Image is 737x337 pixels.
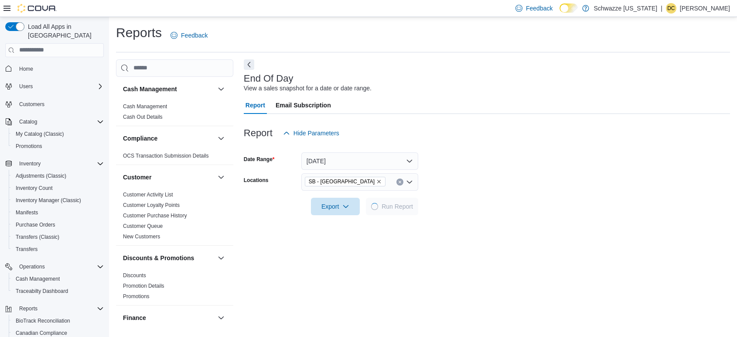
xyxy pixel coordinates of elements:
[123,313,146,322] h3: Finance
[667,3,675,14] span: Dc
[19,65,33,72] span: Home
[12,232,104,242] span: Transfers (Classic)
[123,85,214,93] button: Cash Management
[16,158,104,169] span: Inventory
[123,282,164,289] span: Promotion Details
[123,202,180,209] span: Customer Loyalty Points
[12,244,41,254] a: Transfers
[16,117,104,127] span: Catalog
[123,272,146,279] a: Discounts
[123,134,157,143] h3: Compliance
[9,128,107,140] button: My Catalog (Classic)
[123,283,164,289] a: Promotion Details
[16,330,67,337] span: Canadian Compliance
[123,202,180,208] a: Customer Loyalty Points
[123,293,150,299] a: Promotions
[123,191,173,198] span: Customer Activity List
[309,177,375,186] span: SB - [GEOGRAPHIC_DATA]
[244,84,372,93] div: View a sales snapshot for a date or date range.
[560,3,578,13] input: Dark Mode
[16,99,48,110] a: Customers
[123,152,209,159] span: OCS Transaction Submission Details
[19,83,33,90] span: Users
[12,183,56,193] a: Inventory Count
[16,234,59,241] span: Transfers (Classic)
[12,129,68,139] a: My Catalog (Classic)
[123,113,163,120] span: Cash Out Details
[123,254,214,262] button: Discounts & Promotions
[16,246,38,253] span: Transfers
[2,80,107,93] button: Users
[280,124,343,142] button: Hide Parameters
[16,143,42,150] span: Promotions
[9,315,107,327] button: BioTrack Reconciliation
[16,197,81,204] span: Inventory Manager (Classic)
[19,160,41,167] span: Inventory
[16,303,104,314] span: Reports
[123,134,214,143] button: Compliance
[12,141,104,151] span: Promotions
[366,198,418,215] button: LoadingRun Report
[9,194,107,206] button: Inventory Manager (Classic)
[12,286,72,296] a: Traceabilty Dashboard
[123,103,167,110] a: Cash Management
[17,4,57,13] img: Cova
[16,99,104,110] span: Customers
[244,128,273,138] h3: Report
[246,96,265,114] span: Report
[594,3,657,14] p: Schwazze [US_STATE]
[12,195,104,206] span: Inventory Manager (Classic)
[376,179,382,184] button: Remove SB - Pueblo West from selection in this group
[24,22,104,40] span: Load All Apps in [GEOGRAPHIC_DATA]
[316,198,355,215] span: Export
[16,303,41,314] button: Reports
[19,305,38,312] span: Reports
[9,170,107,182] button: Adjustments (Classic)
[9,231,107,243] button: Transfers (Classic)
[16,117,41,127] button: Catalog
[116,151,233,165] div: Compliance
[16,81,36,92] button: Users
[16,131,64,138] span: My Catalog (Classic)
[216,313,226,323] button: Finance
[2,98,107,110] button: Customers
[666,3,676,14] div: Daniel castillo
[12,195,85,206] a: Inventory Manager (Classic)
[311,198,360,215] button: Export
[12,183,104,193] span: Inventory Count
[396,179,403,186] button: Clear input
[19,101,44,108] span: Customers
[116,24,162,41] h1: Reports
[216,133,226,144] button: Compliance
[123,272,146,279] span: Discounts
[2,116,107,128] button: Catalog
[123,213,187,219] a: Customer Purchase History
[216,253,226,263] button: Discounts & Promotions
[12,129,104,139] span: My Catalog (Classic)
[16,81,104,92] span: Users
[12,274,104,284] span: Cash Management
[661,3,662,14] p: |
[16,63,104,74] span: Home
[116,101,233,126] div: Cash Management
[12,171,70,181] a: Adjustments (Classic)
[12,141,46,151] a: Promotions
[12,220,59,230] a: Purchase Orders
[2,303,107,315] button: Reports
[244,73,293,84] h3: End Of Day
[12,232,63,242] a: Transfers (Classic)
[12,316,74,326] a: BioTrack Reconciliation
[244,177,269,184] label: Locations
[181,31,208,40] span: Feedback
[116,189,233,245] div: Customer
[9,273,107,285] button: Cash Management
[276,96,331,114] span: Email Subscription
[9,182,107,194] button: Inventory Count
[123,192,173,198] a: Customer Activity List
[123,313,214,322] button: Finance
[16,261,48,272] button: Operations
[123,254,194,262] h3: Discounts & Promotions
[2,158,107,170] button: Inventory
